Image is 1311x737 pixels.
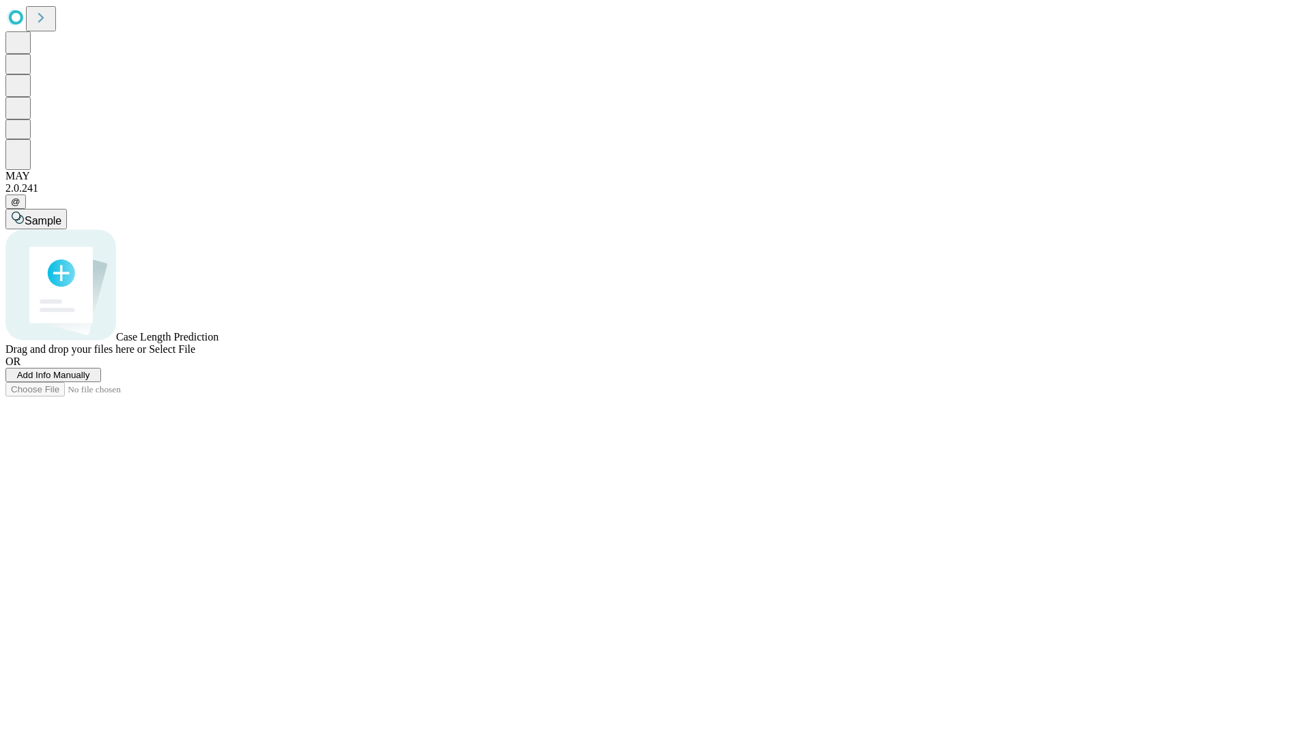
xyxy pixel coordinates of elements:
div: 2.0.241 [5,182,1306,194]
div: MAY [5,170,1306,182]
span: Add Info Manually [17,370,90,380]
span: Sample [25,215,61,227]
button: Add Info Manually [5,368,101,382]
button: @ [5,194,26,209]
span: @ [11,197,20,207]
span: OR [5,356,20,367]
span: Select File [149,343,195,355]
span: Case Length Prediction [116,331,218,343]
button: Sample [5,209,67,229]
span: Drag and drop your files here or [5,343,146,355]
